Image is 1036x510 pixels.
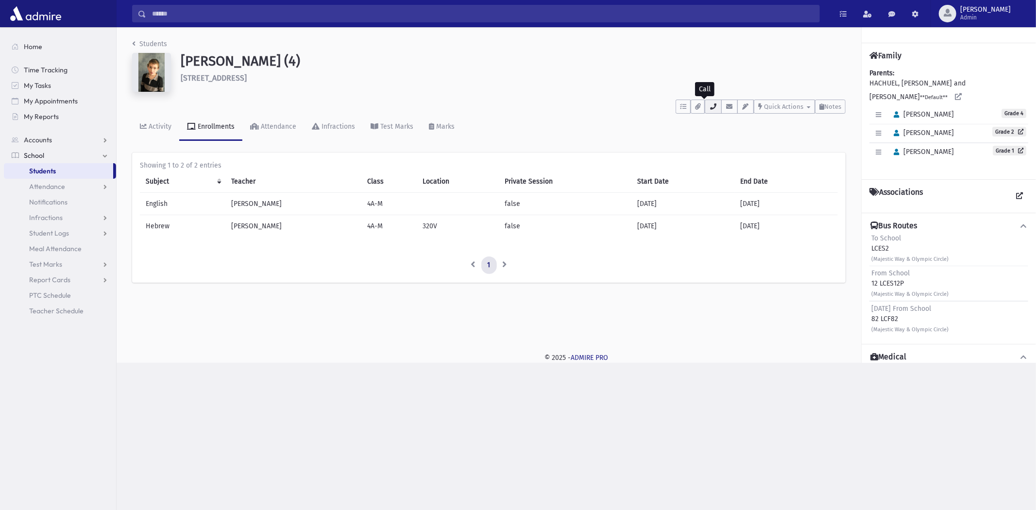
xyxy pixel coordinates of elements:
[871,326,949,333] small: (Majestic Way & Olympic Circle)
[871,268,949,299] div: 12 LCES12P
[889,148,954,156] span: [PERSON_NAME]
[29,229,69,238] span: Student Logs
[140,193,225,215] td: English
[4,39,116,54] a: Home
[181,73,846,83] h6: [STREET_ADDRESS]
[363,114,421,141] a: Test Marks
[4,194,116,210] a: Notifications
[4,303,116,319] a: Teacher Schedule
[4,148,116,163] a: School
[4,78,116,93] a: My Tasks
[871,234,901,242] span: To School
[4,93,116,109] a: My Appointments
[499,193,631,215] td: false
[764,103,803,110] span: Quick Actions
[179,114,242,141] a: Enrollments
[869,69,894,77] b: Parents:
[871,233,949,264] div: LCES2
[869,362,1028,477] div: None
[421,114,462,141] a: Marks
[960,14,1011,21] span: Admin
[181,53,846,69] h1: [PERSON_NAME] (4)
[481,256,497,274] a: 1
[24,42,42,51] span: Home
[499,215,631,238] td: false
[225,170,361,193] th: Teacher
[871,269,910,277] span: From School
[993,146,1026,155] a: Grade 1
[140,215,225,238] td: Hebrew
[992,127,1026,136] a: Grade 2
[871,291,949,297] small: (Majestic Way & Olympic Circle)
[869,51,901,60] h4: Family
[734,215,838,238] td: [DATE]
[304,114,363,141] a: Infractions
[4,288,116,303] a: PTC Schedule
[870,221,917,231] h4: Bus Routes
[4,241,116,256] a: Meal Attendance
[869,352,1028,362] button: Medical
[571,354,608,362] a: ADMIRE PRO
[8,4,64,23] img: AdmirePro
[225,193,361,215] td: [PERSON_NAME]
[29,213,63,222] span: Infractions
[29,306,84,315] span: Teacher Schedule
[734,170,838,193] th: End Date
[4,109,116,124] a: My Reports
[869,221,1028,231] button: Bus Routes
[147,122,171,131] div: Activity
[259,122,296,131] div: Attendance
[24,81,51,90] span: My Tasks
[960,6,1011,14] span: [PERSON_NAME]
[29,275,70,284] span: Report Cards
[361,170,416,193] th: Class
[1002,109,1026,118] span: Grade 4
[889,110,954,119] span: [PERSON_NAME]
[361,215,416,238] td: 4A-M
[824,103,841,110] span: Notes
[29,244,82,253] span: Meal Attendance
[132,39,167,53] nav: breadcrumb
[196,122,235,131] div: Enrollments
[24,97,78,105] span: My Appointments
[29,260,62,269] span: Test Marks
[132,40,167,48] a: Students
[4,163,113,179] a: Students
[632,170,735,193] th: Start Date
[24,136,52,144] span: Accounts
[24,112,59,121] span: My Reports
[434,122,455,131] div: Marks
[242,114,304,141] a: Attendance
[871,256,949,262] small: (Majestic Way & Olympic Circle)
[871,304,949,334] div: 82 LCF82
[29,198,68,206] span: Notifications
[225,215,361,238] td: [PERSON_NAME]
[754,100,815,114] button: Quick Actions
[734,193,838,215] td: [DATE]
[815,100,846,114] button: Notes
[869,68,1028,171] div: HACHUEL, [PERSON_NAME] and [PERSON_NAME]
[146,5,819,22] input: Search
[24,151,44,160] span: School
[632,193,735,215] td: [DATE]
[29,291,71,300] span: PTC Schedule
[132,353,1020,363] div: © 2025 -
[29,167,56,175] span: Students
[320,122,355,131] div: Infractions
[695,82,714,96] div: Call
[889,129,954,137] span: [PERSON_NAME]
[140,160,838,170] div: Showing 1 to 2 of 2 entries
[132,114,179,141] a: Activity
[632,215,735,238] td: [DATE]
[4,225,116,241] a: Student Logs
[499,170,631,193] th: Private Session
[4,210,116,225] a: Infractions
[4,256,116,272] a: Test Marks
[4,272,116,288] a: Report Cards
[870,352,906,362] h4: Medical
[378,122,413,131] div: Test Marks
[871,305,931,313] span: [DATE] From School
[1011,187,1028,205] a: View all Associations
[24,66,68,74] span: Time Tracking
[4,62,116,78] a: Time Tracking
